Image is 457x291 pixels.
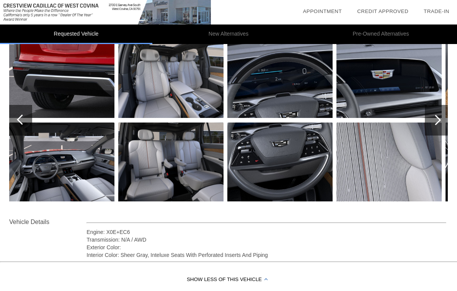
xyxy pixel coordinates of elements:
div: Engine: X0E+EC6 [87,228,446,236]
li: New Alternatives [152,25,305,44]
a: Appointment [303,8,342,14]
div: Transmission: N/A / AWD [87,236,446,244]
div: Vehicle Details [9,217,87,227]
a: Trade-In [424,8,449,14]
div: Exterior Color: [87,244,446,251]
img: 18.jpg [227,39,333,118]
img: 19.jpg [227,123,333,201]
img: 20.jpg [336,39,442,118]
img: 17.jpg [118,123,224,201]
li: Pre-Owned Alternatives [305,25,457,44]
img: 14.jpg [9,39,114,118]
img: 16.jpg [118,39,224,118]
img: 21.jpg [336,123,442,201]
div: Interior Color: Sheer Gray, Inteluxe Seats With Perforated Inserts And Piping [87,251,446,259]
img: 15.jpg [9,123,114,201]
a: Credit Approved [357,8,408,14]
